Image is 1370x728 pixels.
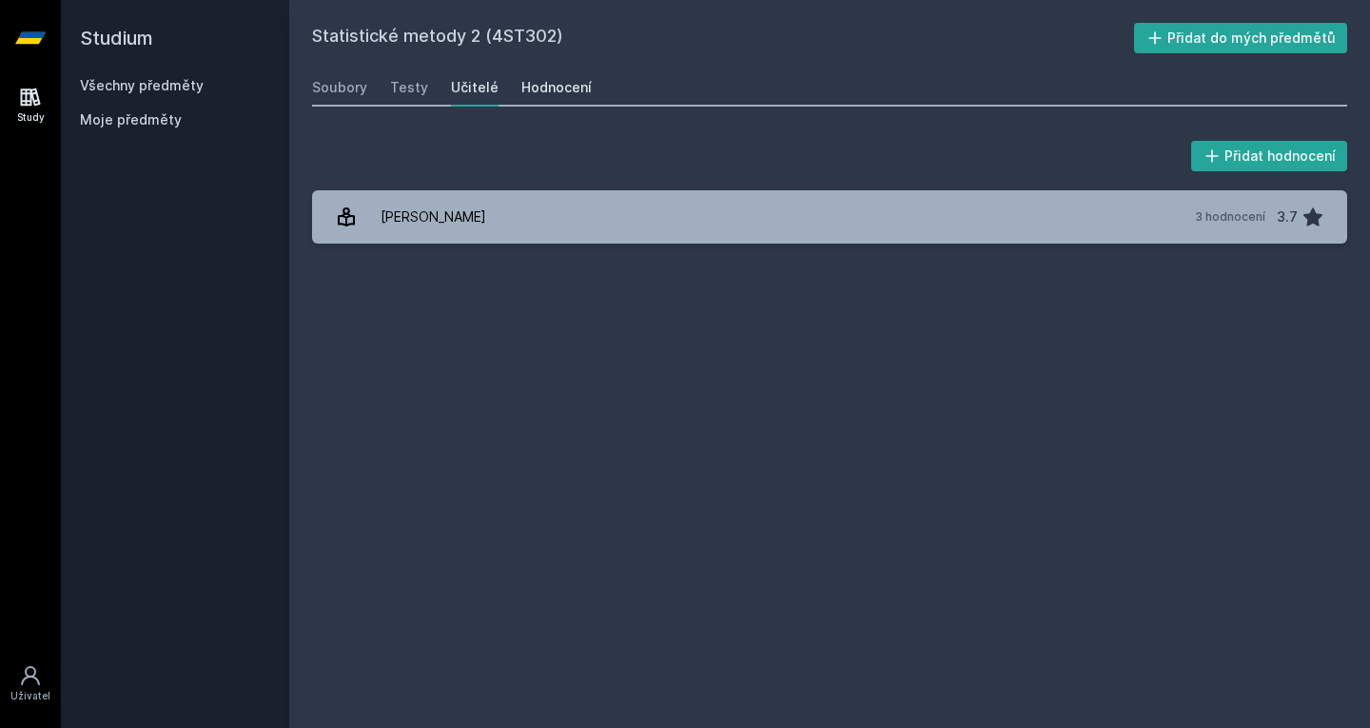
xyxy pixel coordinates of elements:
div: 3 hodnocení [1195,209,1265,225]
div: Hodnocení [521,78,592,97]
a: Uživatel [4,655,57,713]
a: Soubory [312,69,367,107]
div: Soubory [312,78,367,97]
div: Testy [390,78,428,97]
a: Hodnocení [521,69,592,107]
button: Přidat hodnocení [1191,141,1348,171]
a: Všechny předměty [80,77,204,93]
div: [PERSON_NAME] [381,198,486,236]
h2: Statistické metody 2 (4ST302) [312,23,1134,53]
div: 3.7 [1277,198,1298,236]
button: Přidat do mých předmětů [1134,23,1348,53]
a: Učitelé [451,69,499,107]
div: Study [17,110,45,125]
span: Moje předměty [80,110,182,129]
a: [PERSON_NAME] 3 hodnocení 3.7 [312,190,1347,244]
div: Uživatel [10,689,50,703]
div: Učitelé [451,78,499,97]
a: Testy [390,69,428,107]
a: Study [4,76,57,134]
